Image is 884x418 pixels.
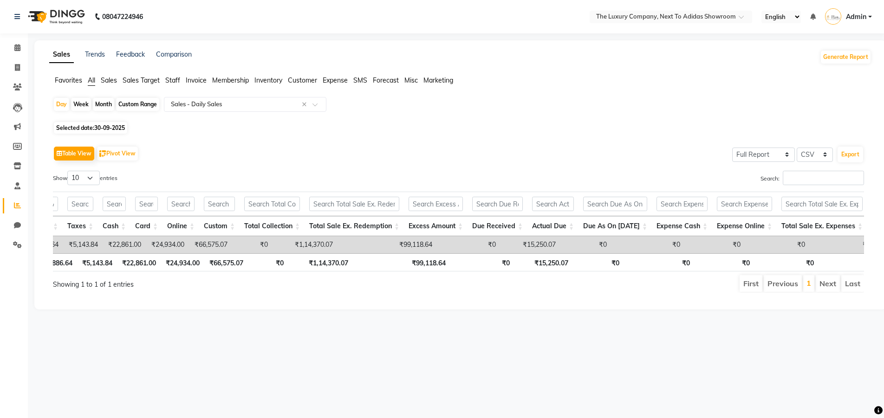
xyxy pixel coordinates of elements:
input: Search Taxes [67,197,93,211]
span: Invoice [186,76,207,84]
span: Expense [323,76,348,84]
span: Sales [101,76,117,84]
span: Admin [846,12,866,22]
span: Favorites [55,76,82,84]
span: All [88,76,95,84]
th: ₹0 [754,253,819,271]
input: Search Online [167,197,195,211]
span: Staff [165,76,180,84]
th: ₹66,575.07 [204,253,248,271]
a: Feedback [116,50,145,58]
th: Due As On Today: activate to sort column ascending [578,216,652,236]
th: Card: activate to sort column ascending [130,216,162,236]
span: Sales Target [123,76,160,84]
th: Online: activate to sort column ascending [162,216,199,236]
th: ₹99,118.64 [353,253,450,271]
input: Search: [783,171,864,185]
div: Month [93,98,114,111]
input: Search Due Received [472,197,523,211]
td: ₹99,118.64 [338,236,437,253]
th: ₹0 [624,253,695,271]
td: ₹0 [560,236,611,253]
th: Total Sale Ex. Redemption: activate to sort column ascending [305,216,404,236]
th: Total Sale Ex. Expenses: activate to sort column ascending [777,216,867,236]
th: Expense Online: activate to sort column ascending [712,216,777,236]
td: ₹0 [745,236,810,253]
td: ₹24,934.00 [146,236,189,253]
span: Customer [288,76,317,84]
button: Table View [54,147,94,161]
span: Clear all [302,100,310,109]
th: Taxes: activate to sort column ascending [63,216,98,236]
div: Custom Range [116,98,159,111]
a: Comparison [156,50,192,58]
th: Expense Cash: activate to sort column ascending [652,216,712,236]
th: ₹1,14,370.07 [288,253,353,271]
td: ₹0 [685,236,745,253]
td: ₹0 [611,236,685,253]
div: Week [71,98,91,111]
td: ₹66,575.07 [189,236,232,253]
a: 1 [806,278,811,288]
img: logo [24,4,87,30]
a: Trends [85,50,105,58]
input: Search Due As On Today [583,197,647,211]
th: ₹24,934.00 [161,253,204,271]
button: Generate Report [821,51,871,64]
span: Misc [404,76,418,84]
a: Sales [49,46,74,63]
select: Showentries [67,171,100,185]
label: Search: [760,171,864,185]
td: ₹0 [437,236,500,253]
th: ₹0 [573,253,624,271]
td: ₹0 [232,236,273,253]
input: Search Expense Cash [656,197,708,211]
input: Search Card [135,197,158,211]
b: 08047224946 [102,4,143,30]
input: Search Expense Online [717,197,772,211]
td: ₹1,14,370.07 [273,236,338,253]
img: pivot.png [99,150,106,157]
div: Showing 1 to 1 of 1 entries [53,274,383,289]
th: ₹0 [450,253,514,271]
span: Forecast [373,76,399,84]
input: Search Total Collection [244,197,300,211]
th: ₹22,861.00 [117,253,161,271]
th: ₹0 [248,253,288,271]
th: ₹0 [695,253,754,271]
button: Export [838,147,863,162]
th: Custom: activate to sort column ascending [199,216,240,236]
label: Show entries [53,171,117,185]
th: Actual Due: activate to sort column ascending [527,216,578,236]
span: Membership [212,76,249,84]
input: Search Total Sale Ex. Expenses [781,197,863,211]
span: 30-09-2025 [94,124,125,131]
input: Search Total Sale Ex. Redemption [309,197,399,211]
th: Excess Amount: activate to sort column ascending [404,216,468,236]
span: Inventory [254,76,282,84]
th: ₹15,250.07 [514,253,573,271]
th: Total Collection: activate to sort column ascending [240,216,305,236]
img: Admin [825,8,841,25]
span: Selected date: [54,122,127,134]
td: ₹15,250.07 [500,236,560,253]
input: Search Excess Amount [409,197,463,211]
th: ₹5,143.84 [77,253,117,271]
div: Day [54,98,69,111]
button: Pivot View [97,147,138,161]
input: Search Custom [204,197,235,211]
input: Search Cash [103,197,126,211]
th: Due Received: activate to sort column ascending [468,216,527,236]
input: Search Actual Due [532,197,574,211]
td: ₹5,143.84 [63,236,103,253]
span: Marketing [423,76,453,84]
th: Cash: activate to sort column ascending [98,216,130,236]
td: ₹22,861.00 [103,236,146,253]
span: SMS [353,76,367,84]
